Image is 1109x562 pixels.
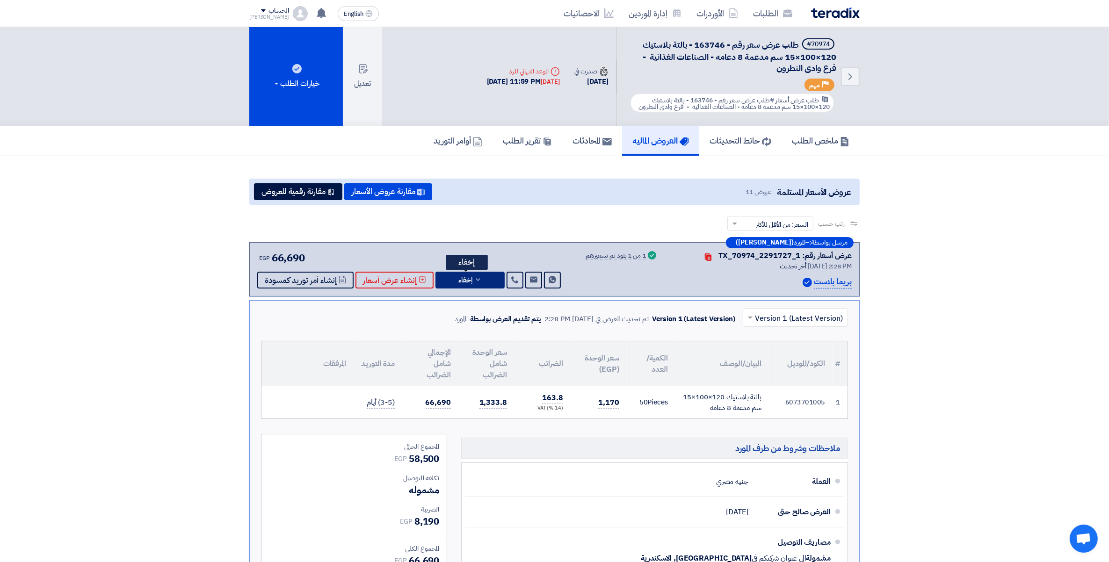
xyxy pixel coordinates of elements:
[627,386,675,418] td: Pieces
[343,27,382,126] button: تعديل
[522,404,563,412] div: (14 %) VAT
[794,239,805,246] span: المورد
[571,341,627,386] th: سعر الوحدة (EGP)
[458,341,515,386] th: سعر الوحدة شامل الضرائب
[586,252,646,260] div: 1 من 1 بنود تم تسعيرهم
[461,438,848,459] h5: ملاحظات وشروط من طرف المورد
[699,126,782,156] a: حائط التحديثات
[689,2,746,24] a: الأوردرات
[493,126,562,156] a: تقرير الطلب
[455,314,466,324] div: المورد
[746,2,800,24] a: الطلبات
[446,255,488,270] div: إخفاء
[423,126,493,156] a: أوامر التوريد
[470,314,541,324] div: يتم تقديم العرض بواسطة
[756,470,831,493] div: العملة
[269,442,439,452] div: المجموع الجزئي
[272,250,305,266] span: 66,690
[808,261,852,271] span: [DATE] 2:28 PM
[367,397,395,409] span: (3-5) أيام
[756,531,831,554] div: مصاريف التوصيل
[833,341,848,386] th: #
[344,183,432,200] button: مقارنة عروض الأسعار
[542,392,563,404] span: 163.8
[807,41,830,48] div: #70974
[487,76,560,87] div: [DATE] 11:59 PM
[710,135,771,146] h5: حائط التحديثات
[402,341,458,386] th: الإجمالي شامل الضرائب
[809,239,848,246] span: مرسل بواسطة:
[254,183,342,200] button: مقارنة رقمية للعروض
[756,220,808,230] span: السعر: من الأقل للأكثر
[777,186,851,198] span: عروض الأسعار المستلمة
[249,14,289,20] div: [PERSON_NAME]
[780,261,806,271] span: أخر تحديث
[409,483,439,497] span: مشموله
[363,277,417,284] span: إنشاء عرض أسعار
[409,452,439,466] span: 58,500
[683,392,761,413] div: بالتة بلاستيك 120×100×15 سم مدعمة 8 دعامه
[435,272,505,288] button: إخفاء
[268,7,289,15] div: الحساب
[1070,525,1098,553] a: Open chat
[652,314,735,324] div: Version 1 (Latest Version)
[273,78,319,89] div: خيارات الطلب
[573,135,612,146] h5: المحادثات
[598,397,619,409] span: 1,170
[503,135,552,146] h5: تقرير الطلب
[638,95,830,112] span: #طلب عرض سعر رقم - 163746 - بالتة بلاستيك 120×100×15 سم مدعمة 8 دعامه - الصناعات الغذائية - فرع و...
[814,276,852,288] p: بريما بلاست
[426,397,451,409] span: 66,690
[833,386,848,418] td: 1
[544,314,649,324] div: تم تحديث العرض في [DATE] 2:28 PM
[355,272,434,288] button: إنشاء عرض أسعار
[641,38,836,74] span: طلب عرض سعر رقم - 163746 - بالتة بلاستيك 120×100×15 سم مدعمة 8 دعامه - الصناعات الغذائية - فرع وا...
[458,277,472,284] span: إخفاء
[716,473,748,490] div: جنيه مصري
[575,76,609,87] div: [DATE]
[776,95,819,105] span: طلب عرض أسعار
[344,11,363,17] span: English
[675,341,769,386] th: البيان/الوصف
[261,341,354,386] th: المرفقات
[746,187,771,197] span: عروض 11
[293,6,308,21] img: profile_test.png
[627,341,675,386] th: الكمية/العدد
[434,135,482,146] h5: أوامر التوريد
[556,2,621,24] a: الاحصائيات
[487,66,560,76] div: الموعد النهائي للرد
[354,341,402,386] th: مدة التوريد
[632,135,689,146] h5: العروض الماليه
[809,81,820,90] span: مهم
[562,126,622,156] a: المحادثات
[269,544,439,554] div: المجموع الكلي
[718,250,852,261] div: عرض أسعار رقم: TX_70974_2291727_1
[622,126,699,156] a: العروض الماليه
[400,517,413,526] span: EGP
[621,2,689,24] a: إدارة الموردين
[269,504,439,514] div: الضريبة
[541,77,559,86] div: [DATE]
[414,514,440,528] span: 8,190
[257,272,354,288] button: إنشاء أمر توريد كمسودة
[265,277,337,284] span: إنشاء أمر توريد كمسودة
[575,66,609,76] div: صدرت في
[249,27,343,126] button: خيارات الطلب
[769,341,833,386] th: الكود/الموديل
[803,278,812,287] img: Verified Account
[628,38,836,74] h5: طلب عرض سعر رقم - 163746 - بالتة بلاستيك 120×100×15 سم مدعمة 8 دعامه - الصناعات الغذائية - فرع وا...
[726,507,748,517] span: [DATE]
[818,219,845,229] span: رتب حسب
[792,135,849,146] h5: ملخص الطلب
[756,501,831,523] div: العرض صالح حتى
[479,397,507,409] span: 1,333.8
[269,473,439,483] div: تكلفه التوصيل
[811,7,860,18] img: Teradix logo
[639,397,648,407] span: 50
[338,6,379,21] button: English
[769,386,833,418] td: 6073701005
[782,126,860,156] a: ملخص الطلب
[259,254,270,262] span: EGP
[394,454,407,464] span: EGP
[515,341,571,386] th: الضرائب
